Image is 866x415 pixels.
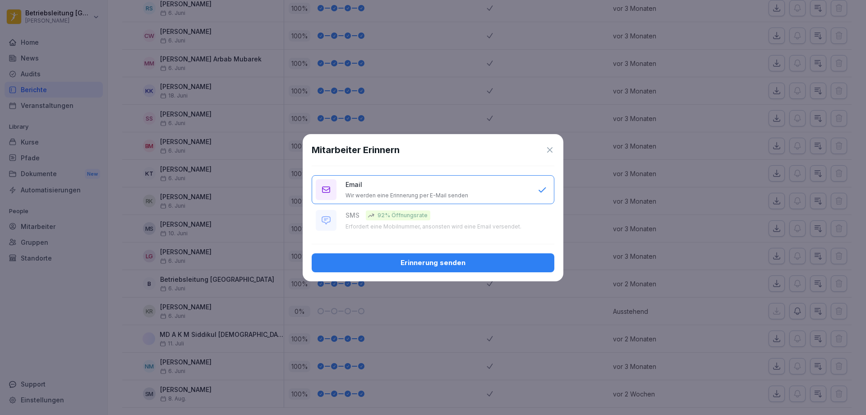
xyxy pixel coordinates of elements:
p: SMS [345,210,359,220]
p: 92% Öffnungsrate [378,211,428,219]
p: Email [345,180,362,189]
div: Erinnerung senden [319,258,547,268]
button: Erinnerung senden [312,253,554,272]
p: Erfordert eine Mobilnummer, ansonsten wird eine Email versendet. [345,223,521,230]
h1: Mitarbeiter Erinnern [312,143,400,157]
p: Wir werden eine Erinnerung per E-Mail senden [345,192,468,199]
